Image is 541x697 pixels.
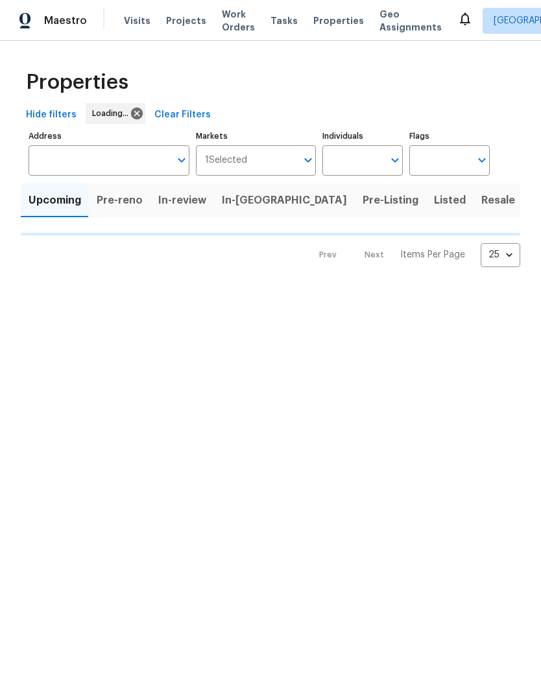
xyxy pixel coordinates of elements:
[270,16,298,25] span: Tasks
[196,132,317,140] label: Markets
[299,151,317,169] button: Open
[400,248,465,261] p: Items Per Page
[149,103,216,127] button: Clear Filters
[26,76,128,89] span: Properties
[21,103,82,127] button: Hide filters
[154,107,211,123] span: Clear Filters
[434,191,466,209] span: Listed
[379,8,442,34] span: Geo Assignments
[363,191,418,209] span: Pre-Listing
[86,103,145,124] div: Loading...
[409,132,490,140] label: Flags
[322,132,403,140] label: Individuals
[481,191,515,209] span: Resale
[222,8,255,34] span: Work Orders
[313,14,364,27] span: Properties
[222,191,347,209] span: In-[GEOGRAPHIC_DATA]
[44,14,87,27] span: Maestro
[173,151,191,169] button: Open
[386,151,404,169] button: Open
[29,132,189,140] label: Address
[205,155,247,166] span: 1 Selected
[307,243,520,267] nav: Pagination Navigation
[473,151,491,169] button: Open
[92,107,134,120] span: Loading...
[166,14,206,27] span: Projects
[29,191,81,209] span: Upcoming
[97,191,143,209] span: Pre-reno
[26,107,77,123] span: Hide filters
[481,238,520,272] div: 25
[124,14,150,27] span: Visits
[158,191,206,209] span: In-review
